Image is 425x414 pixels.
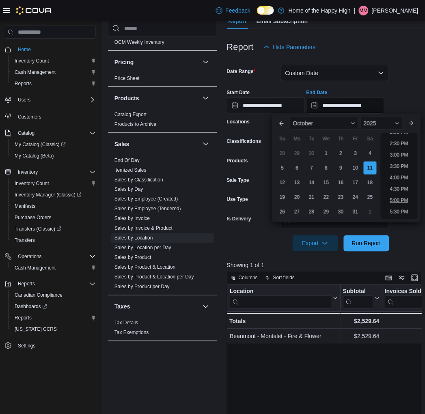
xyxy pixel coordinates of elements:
span: Sales by Product & Location [114,264,176,271]
span: Customers [15,111,96,121]
div: day-26 [276,205,289,218]
span: Inventory Count [15,58,49,64]
div: day-21 [305,191,318,204]
a: Sales by Invoice & Product [114,226,173,231]
div: October, 2025 [275,146,378,219]
span: Users [18,97,30,103]
button: Reports [8,78,99,89]
button: Products [201,93,211,103]
span: Transfers (Classic) [15,226,61,232]
button: Cash Management [8,262,99,274]
button: Manifests [8,201,99,212]
button: Pricing [201,57,211,67]
span: Transfers (Classic) [11,224,96,234]
span: OCM Weekly Inventory [114,39,164,45]
span: Inventory Manager (Classic) [11,190,96,200]
div: We [320,132,333,145]
div: $2,529.64 [343,317,379,326]
div: Su [276,132,289,145]
button: Products [114,94,199,102]
label: Is Delivery [227,216,251,222]
span: Sales by Invoice [114,216,150,222]
span: Inventory Count [11,179,96,188]
span: Reports [15,80,32,87]
ul: Time [381,133,418,219]
span: Transfers [11,235,96,245]
div: day-28 [276,147,289,160]
span: Home [15,44,96,54]
div: day-5 [276,162,289,175]
div: Products [108,110,217,132]
span: Sales by Location per Day [114,245,171,251]
a: Dashboards [11,302,50,312]
div: Pricing [108,73,217,86]
div: $2,529.64 [343,332,379,341]
button: Taxes [201,302,211,312]
button: Operations [2,251,99,262]
button: Export [293,235,338,252]
div: Taxes [108,318,217,341]
a: Catalog Export [114,112,147,117]
div: day-28 [305,205,318,218]
button: Inventory Count [8,55,99,67]
button: Users [2,94,99,106]
button: Hide Parameters [260,39,319,55]
div: Button. Open the month selector. October is currently selected. [290,117,359,130]
a: Purchase Orders [11,213,55,222]
span: Purchase Orders [15,214,52,221]
span: Settings [15,341,96,351]
a: Inventory Count [11,179,52,188]
input: Dark Mode [257,6,274,15]
div: day-31 [349,205,362,218]
span: Operations [18,253,42,260]
span: Inventory Count [11,56,96,66]
span: Home [18,46,31,53]
span: 2025 [364,120,376,127]
span: Email Subscription [257,13,308,29]
button: Catalog [2,127,99,139]
a: Sales by Product & Location [114,265,176,270]
span: Purchase Orders [11,213,96,222]
img: Cova [16,6,52,15]
a: Sales by Employee (Tendered) [114,206,181,212]
a: Settings [15,341,39,351]
div: day-17 [349,176,362,189]
input: Press the down key to open a popover containing a calendar. [227,97,305,114]
div: day-13 [291,176,304,189]
span: Sales by Product & Location per Day [114,274,194,280]
a: Tax Exemptions [114,330,149,336]
button: Settings [2,340,99,352]
span: Report [229,13,247,29]
button: Enter fullscreen [410,273,420,283]
button: Inventory [2,166,99,178]
a: [US_STATE] CCRS [11,325,60,334]
span: Inventory Count [15,180,49,187]
span: Sales by Location [114,235,153,241]
button: Subtotal [343,288,379,309]
button: [US_STATE] CCRS [8,324,99,335]
span: Sales by Product per Day [114,284,170,290]
a: Products to Archive [114,121,156,127]
p: Home of the Happy High [289,6,351,15]
div: Megan Motter [359,6,369,15]
span: Inventory [15,167,96,177]
div: Mo [291,132,304,145]
a: Transfers (Classic) [8,223,99,235]
li: 6:00 PM [387,218,412,228]
span: Catalog [18,130,35,136]
div: day-10 [349,162,362,175]
div: Fr [349,132,362,145]
span: Transfers [15,237,35,244]
label: Start Date [227,89,250,96]
button: Reports [8,313,99,324]
div: day-27 [291,205,304,218]
button: Columns [227,273,261,283]
div: day-25 [364,191,377,204]
nav: Complex example [5,40,96,373]
div: day-30 [334,205,347,218]
span: Cash Management [11,263,96,273]
h3: Pricing [114,58,134,66]
div: Button. Open the year selector. 2025 is currently selected. [360,117,403,130]
div: day-30 [305,147,318,160]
